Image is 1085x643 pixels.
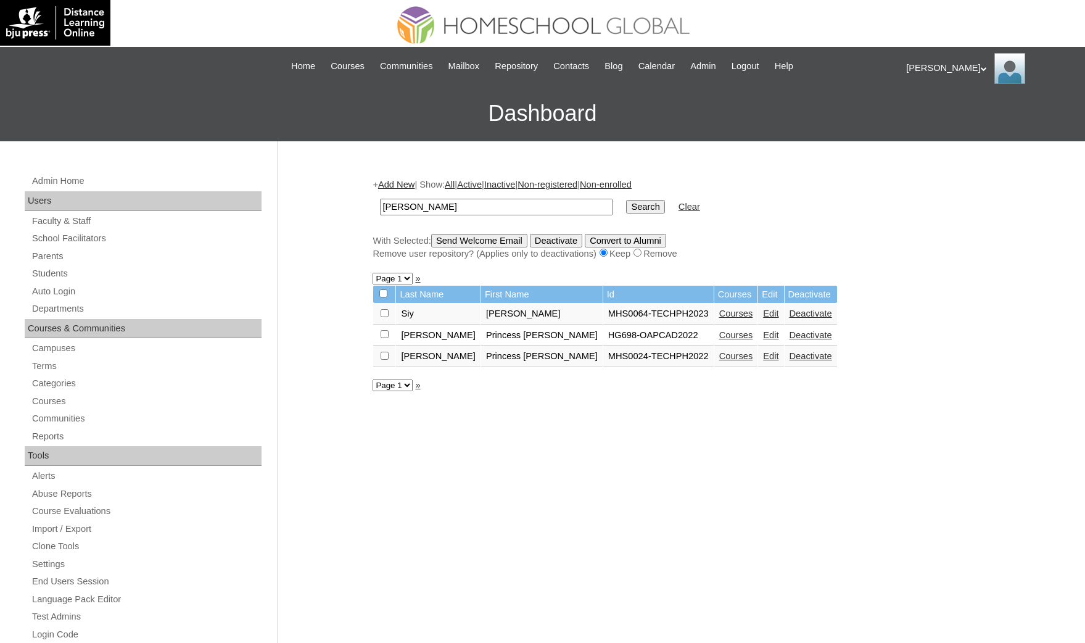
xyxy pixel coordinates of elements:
td: [PERSON_NAME] [396,325,481,346]
a: Parents [31,249,262,264]
a: Non-registered [518,180,577,189]
a: Settings [31,557,262,572]
a: Faculty & Staff [31,214,262,229]
a: Import / Export [31,521,262,537]
span: Help [775,59,793,73]
div: Remove user repository? (Applies only to deactivations) Keep Remove [373,247,983,260]
a: Categories [31,376,262,391]
a: Logout [725,59,765,73]
input: Deactivate [530,234,582,247]
td: Princess [PERSON_NAME] [481,346,603,367]
a: Deactivate [790,330,832,340]
a: Deactivate [790,309,832,318]
a: » [415,380,420,390]
td: Id [603,286,714,304]
a: Contacts [547,59,595,73]
a: Terms [31,359,262,374]
a: Clone Tools [31,539,262,554]
a: Language Pack Editor [31,592,262,607]
td: First Name [481,286,603,304]
a: Reports [31,429,262,444]
a: Help [769,59,799,73]
div: Tools [25,446,262,466]
span: Blog [604,59,622,73]
a: All [445,180,455,189]
span: Logout [732,59,759,73]
span: Home [291,59,315,73]
a: Repository [489,59,544,73]
a: Login Code [31,627,262,642]
span: Communities [380,59,433,73]
a: Students [31,266,262,281]
a: Deactivate [790,351,832,361]
a: Courses [31,394,262,409]
a: Admin [684,59,722,73]
a: Clear [679,202,700,212]
a: Test Admins [31,609,262,624]
a: Mailbox [442,59,486,73]
input: Search [380,199,613,215]
a: Edit [763,351,778,361]
div: With Selected: [373,234,983,260]
td: [PERSON_NAME] [396,346,481,367]
div: [PERSON_NAME] [906,53,1073,84]
div: + | Show: | | | | [373,178,983,260]
a: Courses [324,59,371,73]
img: logo-white.png [6,6,104,39]
td: Siy [396,304,481,325]
a: Blog [598,59,629,73]
td: MHS0024-TECHPH2022 [603,346,714,367]
div: Users [25,191,262,211]
td: Courses [714,286,758,304]
a: End Users Session [31,574,262,589]
span: Contacts [553,59,589,73]
a: Add New [378,180,415,189]
span: Repository [495,59,538,73]
a: Courses [719,330,753,340]
a: Home [285,59,321,73]
a: Admin Home [31,173,262,189]
td: MHS0064-TECHPH2023 [603,304,714,325]
a: » [415,273,420,283]
td: Princess [PERSON_NAME] [481,325,603,346]
a: Auto Login [31,284,262,299]
span: Mailbox [448,59,480,73]
a: School Facilitators [31,231,262,246]
img: Ariane Ebuen [994,53,1025,84]
td: HG698-OAPCAD2022 [603,325,714,346]
h3: Dashboard [6,86,1079,141]
td: Deactivate [785,286,837,304]
a: Calendar [632,59,681,73]
span: Calendar [638,59,675,73]
a: Departments [31,301,262,317]
a: Communities [31,411,262,426]
a: Campuses [31,341,262,356]
a: Inactive [484,180,516,189]
td: Last Name [396,286,481,304]
div: Courses & Communities [25,319,262,339]
a: Active [457,180,482,189]
input: Search [626,200,664,214]
a: Course Evaluations [31,504,262,519]
td: [PERSON_NAME] [481,304,603,325]
a: Abuse Reports [31,486,262,502]
a: Courses [719,351,753,361]
input: Send Welcome Email [431,234,527,247]
a: Edit [763,309,778,318]
a: Alerts [31,468,262,484]
a: Edit [763,330,778,340]
input: Convert to Alumni [585,234,666,247]
a: Non-enrolled [580,180,632,189]
td: Edit [758,286,783,304]
span: Courses [331,59,365,73]
a: Courses [719,309,753,318]
span: Admin [690,59,716,73]
a: Communities [374,59,439,73]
